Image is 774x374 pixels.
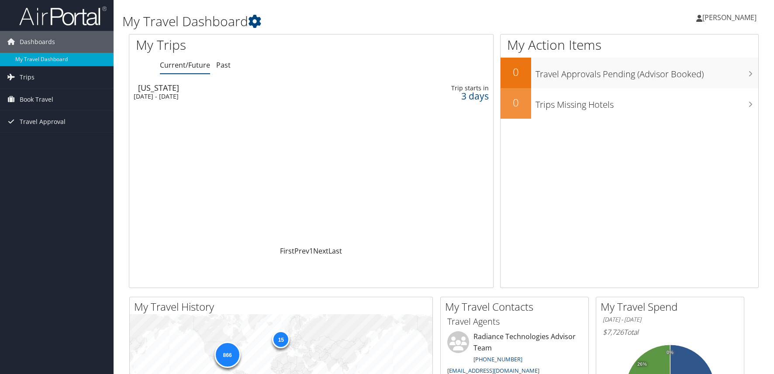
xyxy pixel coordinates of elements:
h3: Travel Agents [447,316,582,328]
div: 15 [272,331,290,348]
h2: My Travel Spend [601,299,744,314]
a: Prev [294,246,309,256]
h3: Travel Approvals Pending (Advisor Booked) [536,64,758,80]
h2: 0 [501,65,531,79]
a: Current/Future [160,60,210,70]
h6: [DATE] - [DATE] [603,316,737,324]
div: [US_STATE] [138,84,363,92]
tspan: 26% [637,362,647,367]
a: First [280,246,294,256]
img: airportal-logo.png [19,6,107,26]
h3: Trips Missing Hotels [536,94,758,111]
span: Travel Approval [20,111,66,133]
a: Last [328,246,342,256]
h1: My Trips [136,36,335,54]
span: [PERSON_NAME] [702,13,757,22]
a: [PERSON_NAME] [696,4,765,31]
h1: My Travel Dashboard [122,12,551,31]
span: Dashboards [20,31,55,53]
tspan: 0% [667,350,674,355]
a: 0Trips Missing Hotels [501,88,758,119]
span: $7,726 [603,327,624,337]
div: 3 days [407,92,489,100]
a: Past [216,60,231,70]
div: [DATE] - [DATE] [134,93,358,100]
div: Trip starts in [407,84,489,92]
a: 1 [309,246,313,256]
span: Trips [20,66,35,88]
a: Next [313,246,328,256]
h2: 0 [501,95,531,110]
div: 866 [214,342,240,368]
h2: My Travel Contacts [445,299,588,314]
h1: My Action Items [501,36,758,54]
h6: Total [603,327,737,337]
span: Book Travel [20,89,53,110]
a: [PHONE_NUMBER] [473,355,522,363]
h2: My Travel History [134,299,432,314]
a: 0Travel Approvals Pending (Advisor Booked) [501,58,758,88]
